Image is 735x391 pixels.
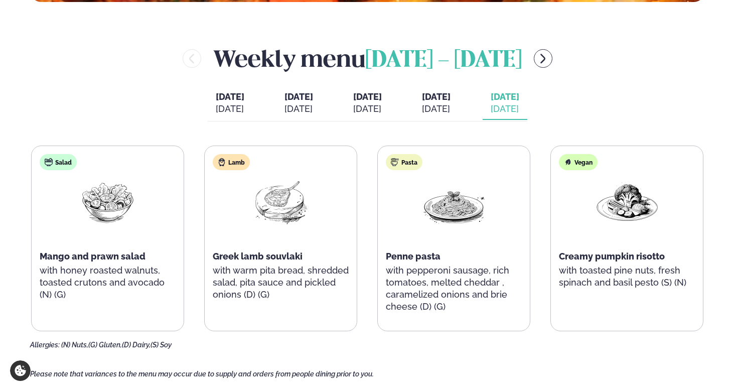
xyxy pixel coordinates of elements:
div: [DATE] [284,103,313,115]
div: Lamb [213,154,250,170]
span: [DATE] [491,91,519,102]
p: with pepperoni sausage, rich tomatoes, melted cheddar , caramelized onions and brie cheese (D) (G) [386,265,522,313]
button: [DATE] [DATE] [208,87,252,120]
img: Lamb-Meat.png [249,178,313,225]
img: Spagetti.png [422,178,486,225]
span: [DATE] [284,91,313,102]
span: Creamy pumpkin risotto [559,251,665,262]
img: salad.svg [45,158,53,166]
span: (D) Dairy, [122,341,151,349]
div: Salad [40,154,77,170]
p: with toasted pine nuts, fresh spinach and basil pesto (S) (N) [559,265,695,289]
span: (N) Nuts, [61,341,88,349]
div: [DATE] [422,103,451,115]
div: [DATE] [216,103,244,115]
button: [DATE] [DATE] [276,87,321,120]
span: [DATE] [216,91,244,103]
button: menu-btn-right [534,49,552,68]
div: [DATE] [353,103,382,115]
span: Mango and prawn salad [40,251,145,262]
div: [DATE] [491,103,519,115]
img: Vegan.png [595,178,659,225]
a: Cookie settings [10,360,31,381]
span: Penne pasta [386,251,440,262]
img: Salad.png [76,178,140,225]
p: with honey roasted walnuts, toasted crutons and avocado (N) (G) [40,265,176,301]
button: [DATE] [DATE] [345,87,390,120]
span: Greek lamb souvlaki [213,251,303,262]
button: menu-btn-left [183,49,201,68]
img: Lamb.svg [218,158,226,166]
span: Please note that variances to the menu may occur due to supply and orders from people dining prio... [30,370,374,378]
span: [DATE] [422,91,451,102]
span: [DATE] - [DATE] [365,50,522,72]
span: (G) Gluten, [88,341,122,349]
button: [DATE] [DATE] [414,87,459,120]
div: Pasta [386,154,422,170]
span: (S) Soy [151,341,172,349]
span: [DATE] [353,91,382,102]
div: Vegan [559,154,598,170]
img: pasta.svg [391,158,399,166]
span: Allergies: [30,341,60,349]
p: with warm pita bread, shredded salad, pita sauce and pickled onions (D) (G) [213,265,349,301]
img: Vegan.svg [564,158,572,166]
button: [DATE] [DATE] [483,87,527,120]
h2: Weekly menu [213,42,522,75]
